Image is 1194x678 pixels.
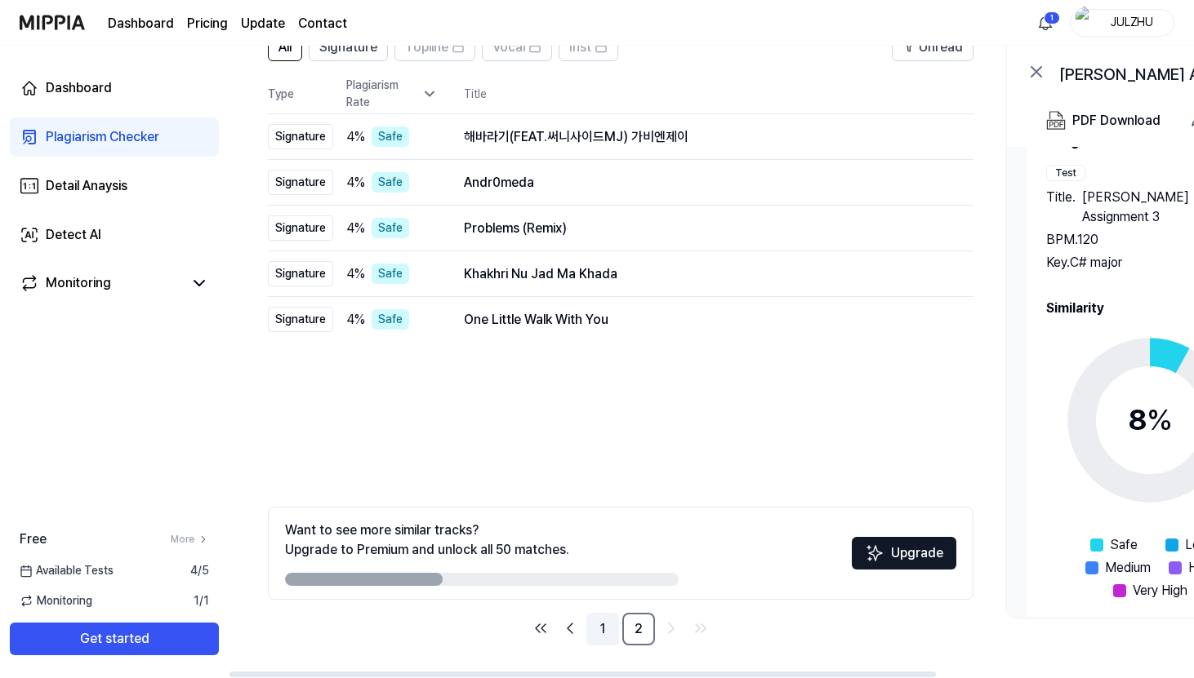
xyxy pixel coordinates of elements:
a: Update [241,14,285,33]
div: Safe [372,309,409,330]
span: Safe [1110,535,1138,555]
span: Medium [1105,558,1151,578]
div: Safe [372,218,409,238]
div: One Little Walk With You [464,310,947,330]
a: Detect AI [10,215,219,255]
img: 알림 [1036,13,1055,33]
span: Unread [919,38,963,57]
span: All [278,38,292,57]
a: More [171,532,209,547]
div: Problems (Remix) [464,219,947,238]
div: Dashboard [46,78,112,98]
button: All [268,32,302,61]
div: Detail Anaysis [46,176,127,196]
span: Topline [405,38,448,57]
div: Khakhri Nu Jad Ma Khada [464,264,947,284]
a: Monitoring [20,273,183,293]
div: 해바라기(FEAT.써니사이드MJ) 가비엔제이 [464,127,947,147]
a: Pricing [187,14,228,33]
a: Contact [298,14,347,33]
a: Go to first page [528,615,554,641]
img: Sparkles [865,543,884,563]
button: Topline [394,32,475,61]
a: SparklesUpgrade [852,551,956,566]
div: Signature [268,307,333,332]
span: 4 % [346,264,365,284]
span: Available Tests [20,562,114,579]
span: Free [20,530,47,549]
div: PDF Download [1072,110,1161,131]
div: Signature [268,215,333,241]
div: 1 [1044,11,1060,24]
button: Unread [892,32,973,61]
a: Plagiarism Checker [10,117,219,157]
span: 4 % [346,173,365,193]
span: 4 / 5 [190,562,209,579]
span: 4 % [346,219,365,238]
span: Signature [319,38,377,57]
span: Very High [1133,581,1187,600]
img: profile [1076,7,1095,39]
div: Plagiarism Rate [346,77,438,111]
nav: pagination [268,613,973,645]
a: 1 [586,613,619,645]
div: Test [1046,165,1085,181]
img: PDF Download [1046,111,1066,131]
div: Signature [268,170,333,195]
div: Safe [372,264,409,284]
div: Signature [268,261,333,286]
span: Inst [569,38,591,57]
div: Monitoring [46,273,111,293]
div: 8 [1128,398,1173,442]
div: Signature [268,124,333,149]
th: Title [464,74,973,113]
div: Plagiarism Checker [46,127,159,147]
div: Safe [372,126,409,147]
a: 2 [622,613,655,645]
button: Upgrade [852,537,956,569]
button: PDF Download [1043,104,1164,137]
a: Dashboard [108,14,174,33]
button: Vocal [482,32,552,61]
a: Detail Anaysis [10,166,219,206]
span: 1 / 1 [194,592,209,609]
div: JULZHU [1100,13,1164,31]
span: 4 % [346,310,365,330]
a: Dashboard [10,69,219,108]
a: Go to next page [658,615,684,641]
a: Go to previous page [557,615,583,641]
button: Inst [559,32,618,61]
span: Monitoring [20,592,92,609]
a: Go to last page [688,615,714,641]
button: Get started [10,623,219,655]
div: Andr0meda [464,173,947,193]
button: profileJULZHU [1070,9,1174,37]
div: Safe [372,172,409,193]
th: Type [268,74,333,114]
button: 알림1 [1032,10,1058,36]
span: % [1147,402,1173,437]
span: 4 % [346,127,365,147]
button: Signature [309,32,388,61]
span: Title . [1046,188,1076,227]
div: Detect AI [46,225,101,245]
span: Vocal [492,38,525,57]
div: Want to see more similar tracks? Upgrade to Premium and unlock all 50 matches. [285,521,569,560]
